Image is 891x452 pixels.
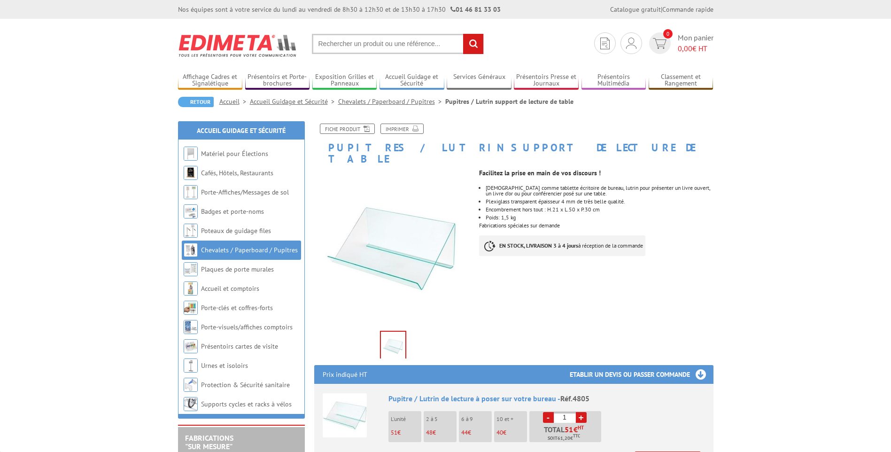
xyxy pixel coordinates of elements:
span: 48 [426,429,433,436]
a: Présentoirs Multimédia [581,73,646,88]
img: Pupitre / Lutrin de lecture à poser sur votre bureau [323,393,367,437]
a: Présentoirs cartes de visite [201,342,278,351]
a: Accueil [219,97,250,106]
img: Plaques de porte murales [184,262,198,276]
a: + [576,412,587,423]
img: devis rapide [653,38,666,49]
div: Nos équipes sont à votre service du lundi au vendredi de 8h30 à 12h30 et de 13h30 à 17h30 [178,5,501,14]
span: 40 [496,429,503,436]
div: | [610,5,713,14]
input: rechercher [463,34,483,54]
span: 0,00 [678,44,692,53]
a: devis rapide 0 Mon panier 0,00€ HT [647,32,713,54]
img: Matériel pour Élections [184,147,198,161]
a: Urnes et isoloirs [201,361,248,370]
p: € [496,429,527,436]
p: Prix indiqué HT [323,365,367,384]
span: 44 [461,429,468,436]
img: Porte-visuels/affiches comptoirs [184,320,198,334]
p: 6 à 9 [461,416,492,422]
span: € [573,426,578,433]
a: Badges et porte-noms [201,207,264,216]
img: Cafés, Hôtels, Restaurants [184,166,198,180]
img: Urnes et isoloirs [184,358,198,373]
span: Mon panier [678,32,713,54]
a: Chevalets / Paperboard / Pupitres [338,97,445,106]
img: Accueil et comptoirs [184,281,198,296]
a: Poteaux de guidage files [201,226,271,235]
a: Supports cycles et racks à vélos [201,400,292,408]
li: Plexiglass transparent épaisseur 4 mm de très belle qualité. [486,199,713,204]
a: Exposition Grilles et Panneaux [312,73,377,88]
a: Accueil et comptoirs [201,284,259,293]
sup: TTC [573,433,580,438]
img: Protection & Sécurité sanitaire [184,378,198,392]
sup: HT [578,424,584,431]
h1: Pupitres / Lutrin support de lecture de table [307,124,721,164]
strong: EN STOCK, LIVRAISON 3 à 4 jours [499,242,578,249]
span: Réf.4805 [560,394,589,403]
a: FABRICATIONS"Sur Mesure" [185,433,233,451]
a: Affichage Cadres et Signalétique [178,73,243,88]
a: Classement et Rangement [649,73,713,88]
div: Pupitre / Lutrin de lecture à poser sur votre bureau - [388,393,705,404]
a: Porte-Affiches/Messages de sol [201,188,289,196]
input: Rechercher un produit ou une référence... [312,34,484,54]
span: 51 [391,429,397,436]
a: - [543,412,554,423]
span: 0 [663,29,673,39]
a: Accueil Guidage et Sécurité [380,73,444,88]
img: devis rapide [600,38,610,49]
div: Fabrications spéciales sur demande [479,164,720,265]
img: Porte-clés et coffres-forts [184,301,198,315]
a: Services Généraux [447,73,511,88]
p: € [426,429,457,436]
p: Total [532,426,601,442]
img: Porte-Affiches/Messages de sol [184,185,198,199]
a: Accueil Guidage et Sécurité [250,97,338,106]
a: Imprimer [380,124,424,134]
p: L'unité [391,416,421,422]
a: Porte-visuels/affiches comptoirs [201,323,293,331]
img: devis rapide [626,38,636,49]
img: Badges et porte-noms [184,204,198,218]
span: 61,20 [558,435,570,442]
img: Présentoirs cartes de visite [184,339,198,353]
a: Catalogue gratuit [610,5,661,14]
a: Accueil Guidage et Sécurité [197,126,286,135]
a: Matériel pour Élections [201,149,268,158]
span: 51 [565,426,573,433]
a: Porte-clés et coffres-forts [201,304,273,312]
img: Supports cycles et racks à vélos [184,397,198,411]
p: € [461,429,492,436]
a: Présentoirs Presse et Journaux [514,73,579,88]
img: Chevalets / Paperboard / Pupitres [184,243,198,257]
p: 2 à 5 [426,416,457,422]
img: comptoirs_et_pupitres_4805.jpg [314,169,473,327]
span: € HT [678,43,713,54]
strong: 01 46 81 33 03 [450,5,501,14]
li: Poids: 1,5 kg [486,215,713,220]
a: Retour [178,97,214,107]
img: Edimeta [178,28,298,63]
li: Pupitres / Lutrin support de lecture de table [445,97,573,106]
a: Fiche produit [320,124,375,134]
p: 10 et + [496,416,527,422]
li: Encombrement hors tout : H.21 x L.50 x P.30 cm [486,207,713,212]
strong: Facilitez la prise en main de vos discours ! [479,169,601,177]
a: Plaques de porte murales [201,265,274,273]
p: € [391,429,421,436]
img: Poteaux de guidage files [184,224,198,238]
li: [DEMOGRAPHIC_DATA] comme tablette écritoire de bureau, lutrin pour présenter un livre ouvert, un ... [486,185,713,196]
img: comptoirs_et_pupitres_4805.jpg [381,332,405,361]
a: Chevalets / Paperboard / Pupitres [201,246,298,254]
h3: Etablir un devis ou passer commande [570,365,713,384]
a: Présentoirs et Porte-brochures [245,73,310,88]
a: Commande rapide [662,5,713,14]
p: à réception de la commande [479,235,645,256]
span: Soit € [548,435,580,442]
a: Cafés, Hôtels, Restaurants [201,169,273,177]
a: Protection & Sécurité sanitaire [201,381,290,389]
